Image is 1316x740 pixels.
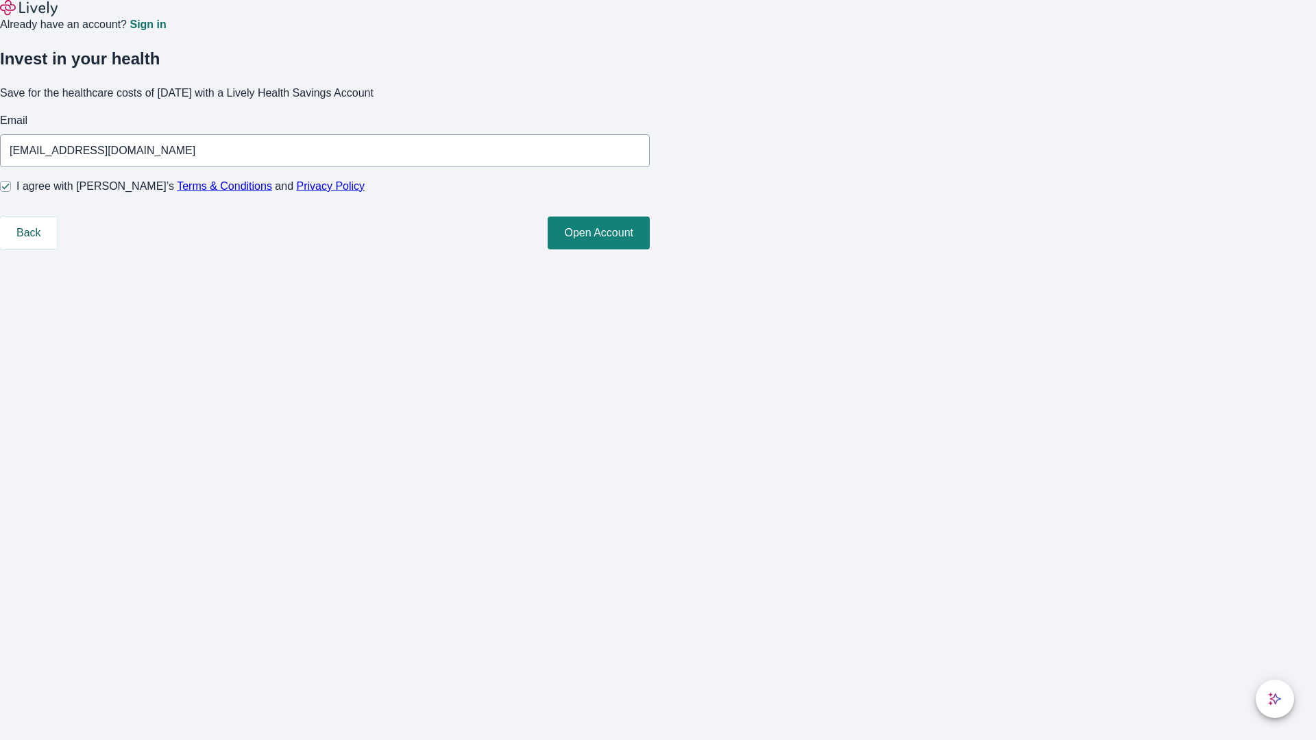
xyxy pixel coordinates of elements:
a: Privacy Policy [297,180,365,192]
button: chat [1256,680,1294,718]
span: I agree with [PERSON_NAME]’s and [16,178,365,195]
button: Open Account [548,217,650,249]
svg: Lively AI Assistant [1268,692,1282,706]
a: Terms & Conditions [177,180,272,192]
a: Sign in [130,19,166,30]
